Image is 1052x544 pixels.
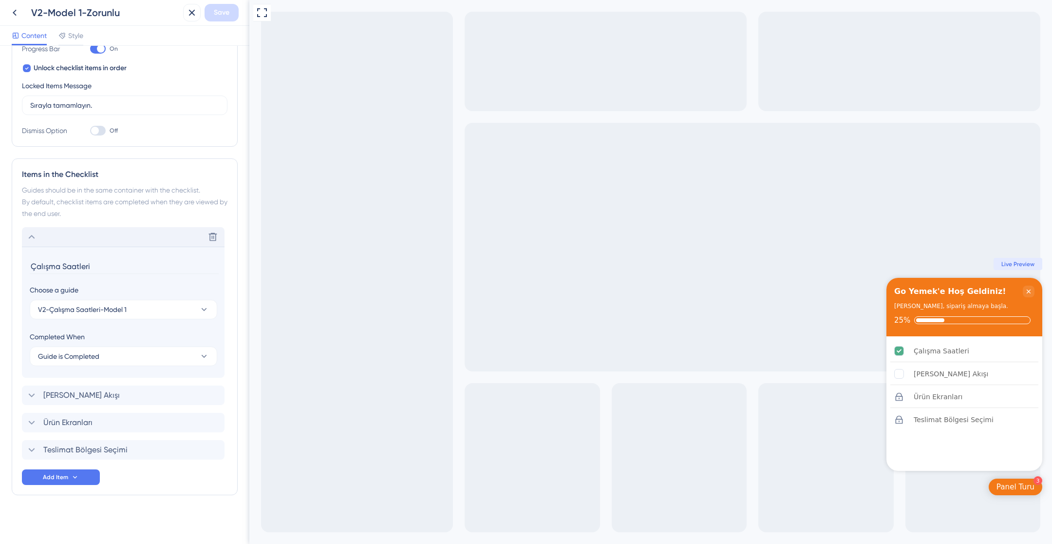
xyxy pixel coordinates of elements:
[34,62,127,74] span: Unlock checklist items in order
[641,340,789,362] div: Çalışma Saatleri is complete.
[68,30,83,41] span: Style
[110,127,118,135] span: Off
[22,469,100,485] button: Add Item
[31,6,179,19] div: V2-Model 1-Zorunlu
[664,368,739,380] div: [PERSON_NAME] Akışı
[43,473,68,481] span: Add Item
[752,260,785,268] span: Live Preview
[739,479,793,495] div: Open Panel Turu checklist, remaining modules: 3
[110,45,118,53] span: On
[21,30,47,41] span: Content
[43,417,93,428] span: Ürün Ekranları
[30,300,217,319] button: V2-Çalışma Saatleri-Model 1
[43,389,120,401] span: [PERSON_NAME] Akışı
[30,347,217,366] button: Guide is Completed
[205,4,239,21] button: Save
[664,345,720,357] div: Çalışma Saatleri
[645,301,759,311] div: [PERSON_NAME], sipariş almaya başla.
[645,286,757,297] div: Go Yemek'e Hoş Geldiniz!
[637,278,793,471] div: Checklist Container
[38,350,99,362] span: Guide is Completed
[22,169,227,180] div: Items in the Checklist
[637,336,793,472] div: Checklist items
[22,43,71,55] div: Progress Bar
[22,80,92,92] div: Locked Items Message
[641,363,789,385] div: Örnek Sipariş Akışı is incomplete.
[38,304,127,315] span: V2-Çalışma Saatleri-Model 1
[747,482,785,492] div: Panel Turu
[22,125,71,136] div: Dismiss Option
[30,100,219,111] input: Type the value
[664,391,713,403] div: Ürün Ekranları
[30,259,219,274] input: Header
[664,414,744,426] div: Teslimat Bölgesi Seçimi
[645,316,785,325] div: Checklist progress: 25%
[773,286,785,297] div: Close Checklist
[22,184,227,219] div: Guides should be in the same container with the checklist. By default, checklist items are comple...
[784,476,793,485] div: 3
[641,409,789,430] div: Teslimat Bölgesi Seçimi is locked. Sırayla tamamlayın.
[30,284,217,296] div: Choose a guide
[645,316,661,325] div: 25%
[43,444,128,456] span: Teslimat Bölgesi Seçimi
[641,386,789,408] div: Ürün Ekranları is locked. Sırayla tamamlayın.
[214,7,229,19] span: Save
[30,331,217,343] div: Completed When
